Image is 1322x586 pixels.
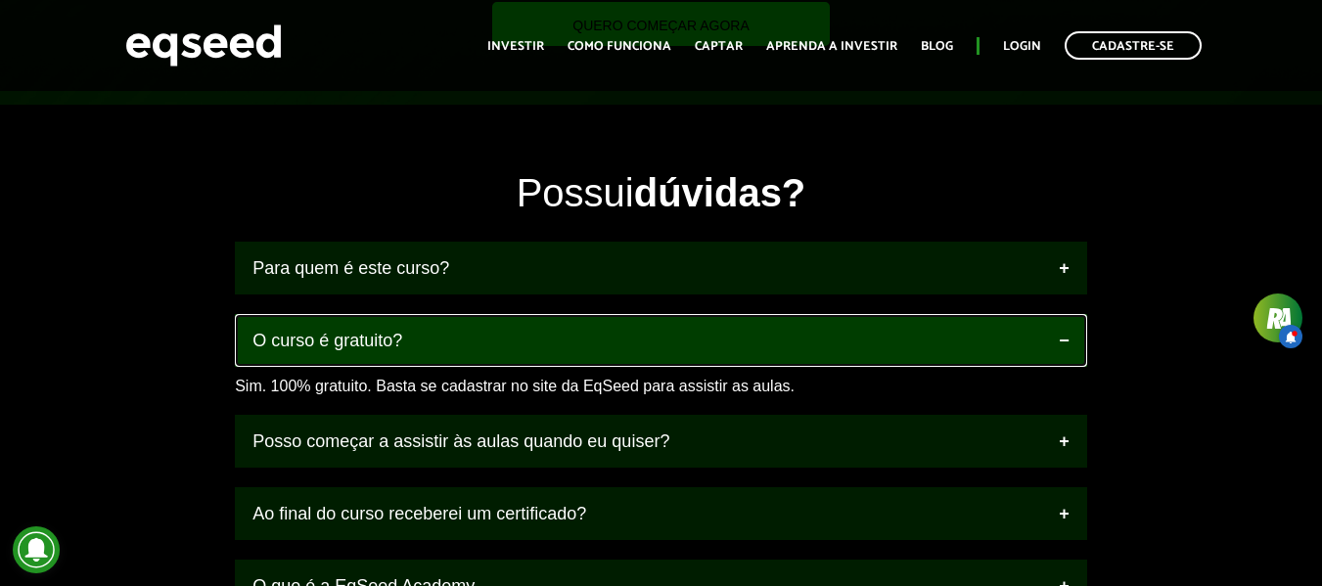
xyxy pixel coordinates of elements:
[568,40,671,53] a: Como funciona
[125,20,282,71] img: EqSeed
[634,171,806,214] strong: dúvidas?
[235,173,1087,212] div: Possui
[235,314,1087,367] a: O curso é gratuito?
[1065,31,1202,60] a: Cadastre-se
[921,40,953,53] a: Blog
[766,40,897,53] a: Aprenda a investir
[487,40,544,53] a: Investir
[695,40,743,53] a: Captar
[235,377,1087,395] p: Sim. 100% gratuito. Basta se cadastrar no site da EqSeed para assistir as aulas.
[235,415,1087,468] a: Posso começar a assistir às aulas quando eu quiser?
[235,242,1087,294] a: Para quem é este curso?
[235,487,1087,540] a: Ao final do curso receberei um certificado?
[1003,40,1041,53] a: Login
